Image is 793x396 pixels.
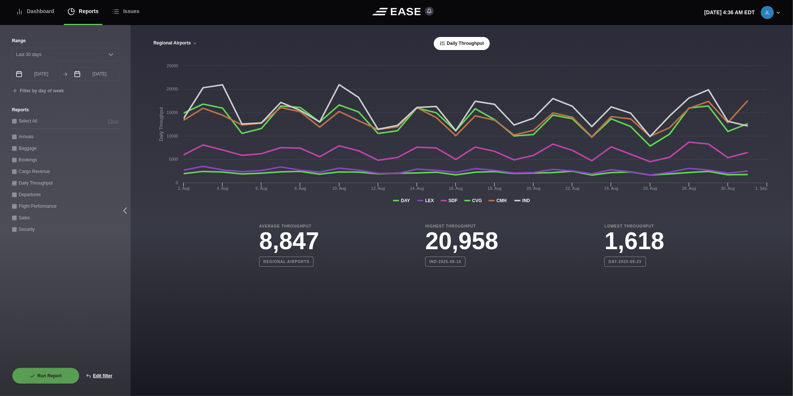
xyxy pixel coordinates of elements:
[755,186,767,191] tspan: 1. Sep
[169,157,178,161] text: 5000
[259,229,319,253] h3: 8,847
[12,67,60,81] input: mm/dd/yyyy
[259,223,319,229] b: Average Throughput
[488,186,501,191] tspan: 18. Aug
[108,117,119,125] button: Clear
[566,186,579,191] tspan: 22. Aug
[522,198,530,203] tspan: IND
[643,186,657,191] tspan: 26. Aug
[410,186,424,191] tspan: 14. Aug
[472,198,482,203] tspan: CVG
[425,257,466,267] b: IND-2025-08-10
[12,37,119,44] label: Range
[70,67,119,81] input: mm/dd/yyyy
[604,257,646,267] b: DAY-2025-08-23
[527,186,541,191] tspan: 20. Aug
[12,88,64,94] button: Filter by day of week
[167,87,178,91] text: 20000
[371,186,385,191] tspan: 12. Aug
[80,368,119,384] button: Edit filter
[434,37,490,50] button: Daily Throughput
[721,186,735,191] tspan: 30. Aug
[449,186,463,191] tspan: 16. Aug
[604,229,664,253] h3: 1,618
[159,107,164,141] tspan: Daily Throughput
[167,64,178,68] text: 25000
[295,186,306,191] tspan: 8. Aug
[259,257,314,267] b: Regional Airports
[604,186,618,191] tspan: 24. Aug
[604,223,664,229] b: Lowest Throughput
[167,134,178,138] text: 10000
[425,223,498,229] b: Highest Throughput
[167,110,178,115] text: 15000
[425,229,498,253] h3: 20,958
[12,106,119,113] label: Reports
[401,198,410,203] tspan: DAY
[705,9,755,16] p: [DATE] 4:36 AM EDT
[217,186,228,191] tspan: 4. Aug
[256,186,267,191] tspan: 6. Aug
[497,198,507,203] tspan: CMH
[449,198,458,203] tspan: SDF
[176,180,178,185] text: 0
[761,6,774,19] img: 53f407fb3ff95c172032ba983d01de88
[425,198,434,203] tspan: LEX
[153,41,198,46] button: Regional Airports
[682,186,696,191] tspan: 28. Aug
[332,186,346,191] tspan: 10. Aug
[178,186,189,191] tspan: 2. Aug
